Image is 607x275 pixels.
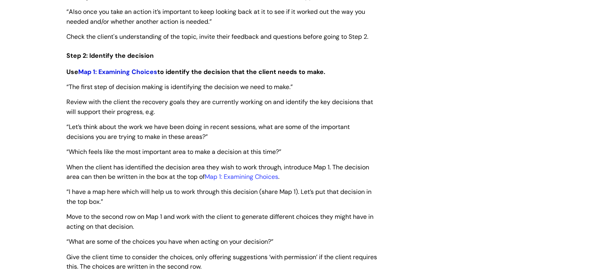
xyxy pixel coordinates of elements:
span: Check the client's understanding of the topic, invite their feedback and questions before going t... [66,32,368,41]
span: Review with the client the recovery goals they are currently working on and identify the key deci... [66,98,373,116]
span: Give the client time to consider the choices, only offering suggestions ‘with permission’ if the ... [66,253,377,271]
a: Map 1: Examining Choices [78,68,157,76]
span: “Which feels like the most important area to make a decision at this time?” [66,148,281,156]
strong: Use to identify the decision that the client needs to make. [66,68,325,76]
span: “Let’s think about the work we have been doing in recent sessions, what are some of the important... [66,123,350,141]
a: Map 1: Examining Choices [205,173,278,181]
span: When the client has identified the decision area they wish to work through, introduce Map 1. The ... [66,163,369,181]
span: “What are some of the choices you have when acting on your decision?” [66,237,273,246]
span: “The first step of decision making is identifying the decision we need to make.” [66,83,293,91]
span: “I have a map here which will help us to work through this decision (share Map 1). Let’s put that... [66,188,371,206]
span: “Also once you take an action it’s important to keep looking back at it to see if it worked out t... [66,8,365,26]
span: Step 2: Identify the decision [66,51,154,60]
span: Move to the second row on Map 1 and work with the client to generate different choices they might... [66,212,373,231]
